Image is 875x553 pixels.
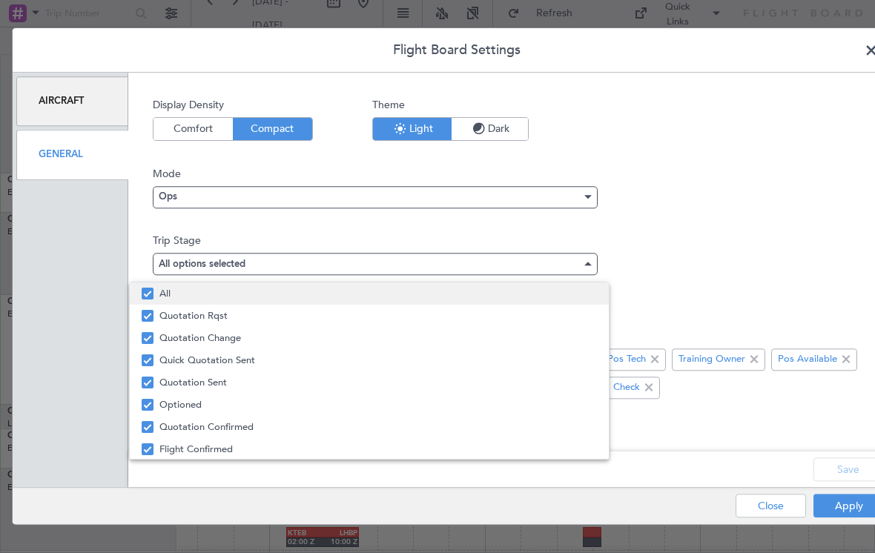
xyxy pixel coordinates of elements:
[159,394,597,416] span: Optioned
[159,349,597,371] span: Quick Quotation Sent
[159,371,597,394] span: Quotation Sent
[159,305,597,327] span: Quotation Rqst
[159,438,597,460] span: Flight Confirmed
[159,327,597,349] span: Quotation Change
[159,416,597,438] span: Quotation Confirmed
[159,282,597,305] span: All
